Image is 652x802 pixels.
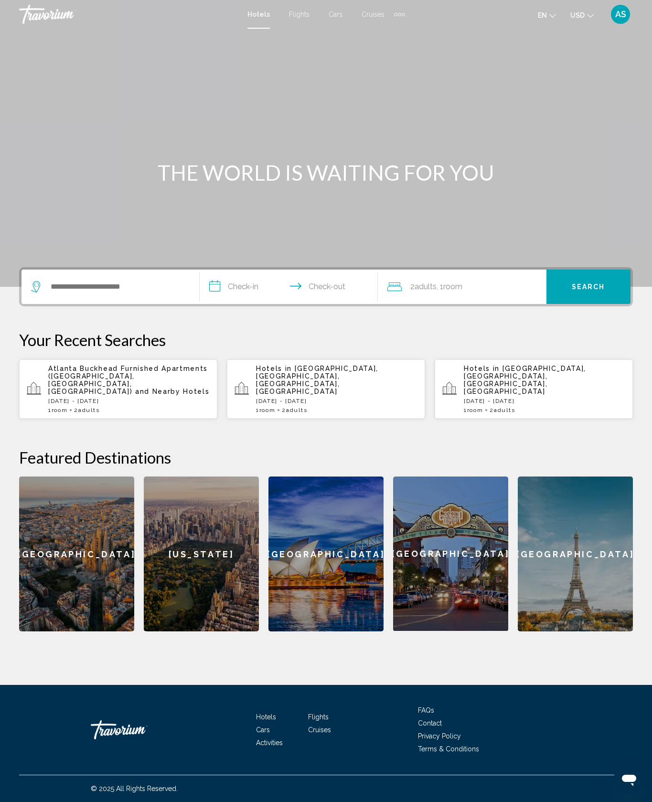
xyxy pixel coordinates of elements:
[464,365,500,372] span: Hotels in
[608,4,633,24] button: User Menu
[48,398,210,404] p: [DATE] - [DATE]
[418,745,479,753] a: Terms & Conditions
[437,280,462,293] span: , 1
[546,270,631,304] button: Search
[490,407,515,413] span: 2
[308,713,329,721] a: Flights
[282,407,307,413] span: 2
[74,407,99,413] span: 2
[78,407,99,413] span: Adults
[256,713,276,721] a: Hotels
[570,11,585,19] span: USD
[494,407,515,413] span: Adults
[393,477,508,631] a: [GEOGRAPHIC_DATA]
[259,407,276,413] span: Room
[19,477,134,631] a: [GEOGRAPHIC_DATA]
[19,330,633,349] p: Your Recent Searches
[256,726,270,734] a: Cars
[464,365,586,395] span: [GEOGRAPHIC_DATA], [GEOGRAPHIC_DATA], [GEOGRAPHIC_DATA], [GEOGRAPHIC_DATA]
[572,283,605,291] span: Search
[615,10,626,19] span: AS
[538,11,547,19] span: en
[91,785,178,792] span: © 2025 All Rights Reserved.
[256,739,283,747] a: Activities
[418,732,461,740] a: Privacy Policy
[256,398,417,404] p: [DATE] - [DATE]
[308,726,331,734] a: Cruises
[378,270,546,304] button: Travelers: 2 adults, 0 children
[614,764,644,794] iframe: Button to launch messaging window
[256,407,275,413] span: 1
[135,388,210,395] span: and Nearby Hotels
[21,270,631,304] div: Search widget
[48,407,67,413] span: 1
[410,280,437,293] span: 2
[19,5,238,24] a: Travorium
[329,11,342,18] a: Cars
[19,448,633,467] h2: Featured Destinations
[289,11,310,18] a: Flights
[268,477,384,631] a: [GEOGRAPHIC_DATA]
[286,407,307,413] span: Adults
[518,477,633,631] a: [GEOGRAPHIC_DATA]
[418,706,434,714] a: FAQs
[464,398,625,404] p: [DATE] - [DATE]
[464,407,483,413] span: 1
[418,719,442,727] a: Contact
[256,365,292,372] span: Hotels in
[415,282,437,291] span: Adults
[48,365,208,395] span: Atlanta Buckhead Furnished Apartments ([GEOGRAPHIC_DATA], [GEOGRAPHIC_DATA], [GEOGRAPHIC_DATA])
[467,407,483,413] span: Room
[227,359,425,419] button: Hotels in [GEOGRAPHIC_DATA], [GEOGRAPHIC_DATA], [GEOGRAPHIC_DATA], [GEOGRAPHIC_DATA][DATE] - [DAT...
[538,8,556,22] button: Change language
[147,160,505,185] h1: THE WORLD IS WAITING FOR YOU
[247,11,270,18] a: Hotels
[144,477,259,631] a: [US_STATE]
[394,7,405,22] button: Extra navigation items
[362,11,385,18] a: Cruises
[443,282,462,291] span: Room
[91,715,186,744] a: Travorium
[200,270,378,304] button: Check in and out dates
[256,365,378,395] span: [GEOGRAPHIC_DATA], [GEOGRAPHIC_DATA], [GEOGRAPHIC_DATA], [GEOGRAPHIC_DATA]
[435,359,633,419] button: Hotels in [GEOGRAPHIC_DATA], [GEOGRAPHIC_DATA], [GEOGRAPHIC_DATA], [GEOGRAPHIC_DATA][DATE] - [DAT...
[570,8,594,22] button: Change currency
[19,359,217,419] button: Atlanta Buckhead Furnished Apartments ([GEOGRAPHIC_DATA], [GEOGRAPHIC_DATA], [GEOGRAPHIC_DATA]) a...
[52,407,68,413] span: Room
